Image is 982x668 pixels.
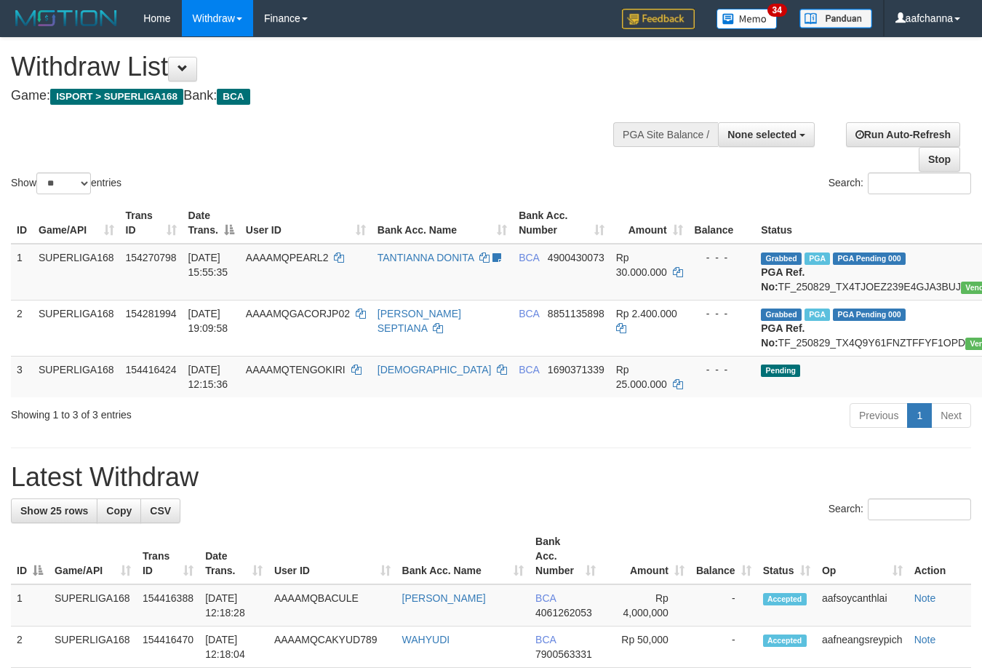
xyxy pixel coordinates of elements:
span: Copy 4061262053 to clipboard [535,607,592,619]
span: Pending [761,365,800,377]
select: Showentries [36,172,91,194]
td: - [690,584,757,627]
th: ID: activate to sort column descending [11,528,49,584]
span: [DATE] 15:55:35 [188,252,228,278]
a: Note [914,634,936,645]
div: - - - [695,362,750,377]
input: Search: [868,172,971,194]
span: BCA [519,308,539,319]
td: 2 [11,300,33,356]
span: Show 25 rows [20,505,88,517]
th: Game/API: activate to sort column ascending [33,202,120,244]
a: TANTIANNA DONITA [378,252,474,263]
span: [DATE] 12:15:36 [188,364,228,390]
span: Grabbed [761,253,802,265]
div: Showing 1 to 3 of 3 entries [11,402,399,422]
span: AAAAMQGACORJP02 [246,308,350,319]
span: Accepted [763,593,807,605]
span: ISPORT > SUPERLIGA168 [50,89,183,105]
h4: Game: Bank: [11,89,640,103]
span: Grabbed [761,309,802,321]
input: Search: [868,498,971,520]
a: Note [914,592,936,604]
span: CSV [150,505,171,517]
span: None selected [727,129,797,140]
th: Trans ID: activate to sort column ascending [137,528,199,584]
td: AAAAMQBACULE [268,584,396,627]
b: PGA Ref. No: [761,322,805,349]
th: User ID: activate to sort column ascending [240,202,372,244]
a: Run Auto-Refresh [846,122,960,147]
td: SUPERLIGA168 [33,244,120,301]
td: 154416388 [137,584,199,627]
td: aafneangsreypich [816,627,909,668]
th: ID [11,202,33,244]
span: PGA Pending [833,309,906,321]
label: Search: [829,172,971,194]
img: Feedback.jpg [622,9,695,29]
td: Rp 50,000 [602,627,690,668]
th: Date Trans.: activate to sort column descending [183,202,240,244]
td: SUPERLIGA168 [33,300,120,356]
label: Show entries [11,172,121,194]
span: Marked by aafmaleo [805,253,830,265]
a: [DEMOGRAPHIC_DATA] [378,364,492,375]
span: Rp 30.000.000 [616,252,667,278]
th: Amount: activate to sort column ascending [602,528,690,584]
span: Copy 7900563331 to clipboard [535,648,592,660]
span: Copy 8851135898 to clipboard [548,308,604,319]
th: Bank Acc. Name: activate to sort column ascending [372,202,513,244]
div: - - - [695,250,750,265]
span: 34 [767,4,787,17]
span: BCA [535,634,556,645]
span: Copy 4900430073 to clipboard [548,252,604,263]
th: Game/API: activate to sort column ascending [49,528,137,584]
th: Bank Acc. Name: activate to sort column ascending [396,528,530,584]
span: Copy 1690371339 to clipboard [548,364,604,375]
img: MOTION_logo.png [11,7,121,29]
h1: Withdraw List [11,52,640,81]
a: Previous [850,403,908,428]
a: 1 [907,403,932,428]
span: BCA [519,252,539,263]
span: Rp 2.400.000 [616,308,677,319]
td: Rp 4,000,000 [602,584,690,627]
a: Next [931,403,971,428]
b: PGA Ref. No: [761,266,805,293]
th: Op: activate to sort column ascending [816,528,909,584]
td: SUPERLIGA168 [49,584,137,627]
th: Bank Acc. Number: activate to sort column ascending [530,528,602,584]
th: Balance: activate to sort column ascending [690,528,757,584]
td: SUPERLIGA168 [49,627,137,668]
a: Show 25 rows [11,498,97,523]
th: Trans ID: activate to sort column ascending [120,202,183,244]
a: Copy [97,498,141,523]
h1: Latest Withdraw [11,463,971,492]
td: 2 [11,627,49,668]
span: Copy [106,505,132,517]
td: [DATE] 12:18:04 [199,627,268,668]
span: Accepted [763,635,807,647]
td: aafsoycanthlai [816,584,909,627]
th: Status: activate to sort column ascending [757,528,816,584]
td: - [690,627,757,668]
span: 154270798 [126,252,177,263]
span: PGA Pending [833,253,906,265]
div: PGA Site Balance / [613,122,718,147]
td: 3 [11,356,33,397]
img: panduan.png [799,9,872,28]
span: Rp 25.000.000 [616,364,667,390]
span: AAAAMQPEARL2 [246,252,329,263]
a: Stop [919,147,960,172]
span: 154416424 [126,364,177,375]
td: AAAAMQCAKYUD789 [268,627,396,668]
a: [PERSON_NAME] SEPTIANA [378,308,461,334]
button: None selected [718,122,815,147]
td: 1 [11,244,33,301]
img: Button%20Memo.svg [716,9,778,29]
a: CSV [140,498,180,523]
span: [DATE] 19:09:58 [188,308,228,334]
th: Action [909,528,971,584]
td: [DATE] 12:18:28 [199,584,268,627]
td: 154416470 [137,627,199,668]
